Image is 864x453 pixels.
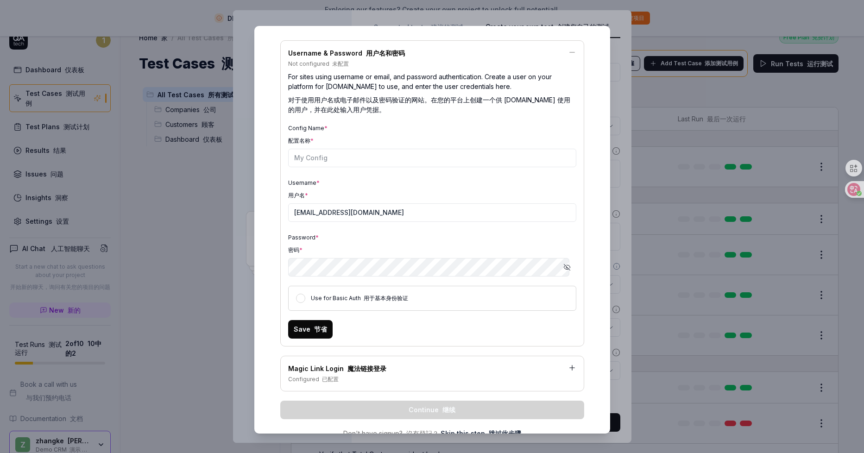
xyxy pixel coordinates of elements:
label: Password [288,234,319,253]
div: Configured [288,375,576,384]
font: 配置名称 [288,137,314,144]
button: Continue 继续 [280,401,584,419]
span: Don't have signup? [343,428,439,438]
font: 已配置 [322,376,339,383]
div: Magic Link Login [288,364,576,375]
font: 跳过此步骤 [489,429,521,437]
label: Use for Basic Auth [311,295,408,302]
div: Username & Password [288,48,576,60]
div: For sites using username or email, and password authentication. Create a user on your platform fo... [288,68,576,122]
font: 沒有登記？ [406,429,439,437]
input: My Config [288,149,576,167]
font: 用户名 [288,192,308,199]
label: Username [288,179,320,199]
font: 密码 [288,246,303,253]
font: 对于使用用户名或电子邮件以及密码验证的网站。在您的平台上创建一个供 [DOMAIN_NAME] 使用的用户，并在此处输入用户凭据。 [288,96,570,113]
font: 继续 [442,406,455,414]
a: Skip this step 跳过此步骤 [441,428,521,438]
label: Config Name [288,125,328,144]
font: 用于基本身份验证 [364,295,408,302]
font: 未配置 [332,60,349,67]
font: 魔法链接登录 [347,365,386,372]
button: Save 节省 [288,320,333,339]
font: 用户名和密码 [366,49,405,57]
font: 节省 [314,325,327,333]
div: Not configured [288,60,576,68]
span: Continue [409,405,455,415]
